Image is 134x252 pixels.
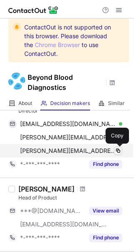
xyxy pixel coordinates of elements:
[89,234,122,242] button: Reveal Button
[18,100,32,107] span: About
[28,72,103,92] h1: Beyond Blood Diagnostics
[20,220,107,228] span: [EMAIL_ADDRESS][DOMAIN_NAME]
[18,194,129,202] div: Head of Product
[20,120,116,128] span: [EMAIL_ADDRESS][DOMAIN_NAME]
[35,41,80,48] a: Chrome Browser
[8,73,25,89] img: e59b9d7ab5186849946f8475121ac6cd
[89,160,122,168] button: Reveal Button
[20,207,84,215] span: ***@[DOMAIN_NAME]
[18,107,129,115] div: Director
[13,23,21,31] img: warning
[108,100,125,107] span: Similar
[50,100,90,107] span: Decision makers
[24,23,114,58] span: ContactOut is not supported on this browser. Please download the to use ContactOut.
[20,147,116,155] span: [PERSON_NAME][EMAIL_ADDRESS][DOMAIN_NAME]
[18,185,75,193] div: [PERSON_NAME]
[20,134,116,141] span: [PERSON_NAME][EMAIL_ADDRESS][DOMAIN_NAME]
[8,5,59,15] img: ContactOut v5.3.10
[89,207,122,215] button: Reveal Button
